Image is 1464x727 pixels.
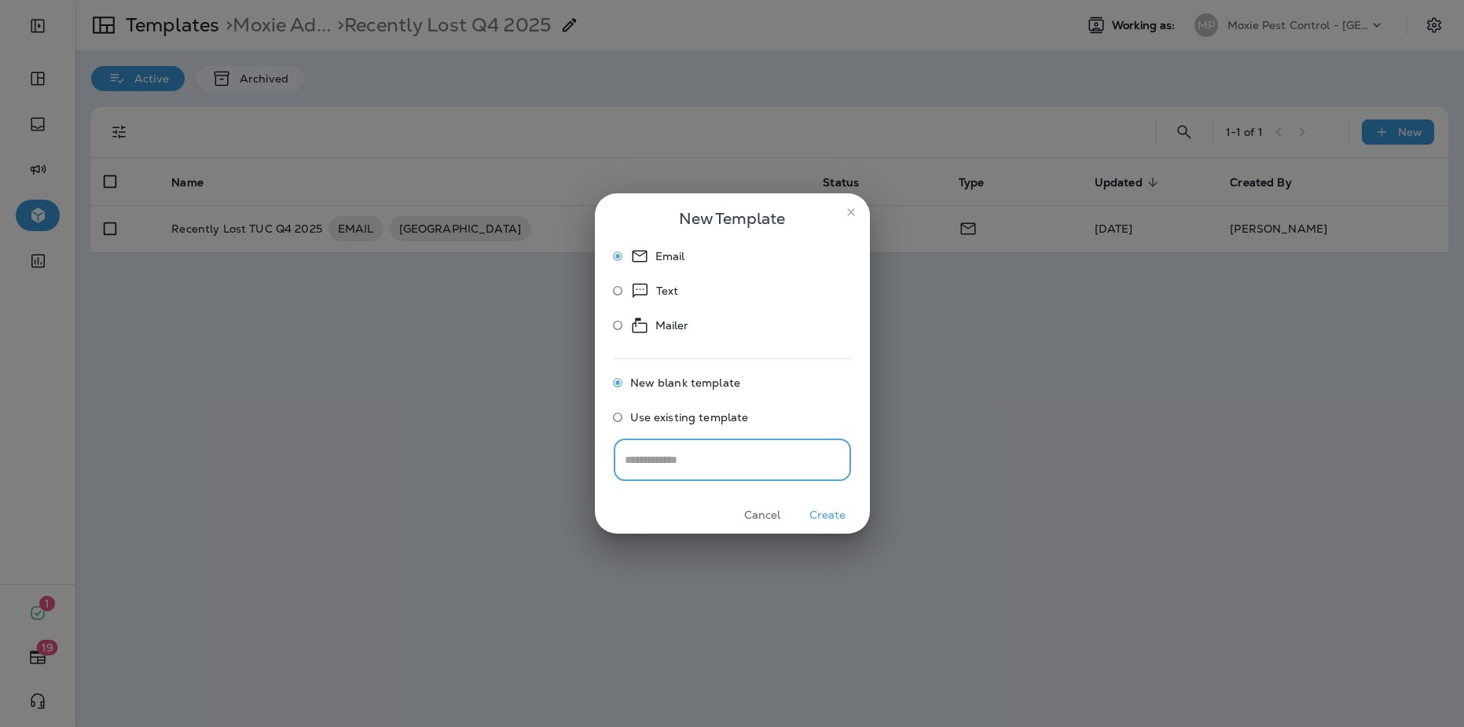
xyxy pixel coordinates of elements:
p: Email [655,247,685,266]
button: Cancel [733,503,792,527]
button: close [838,200,864,225]
span: New blank template [630,376,741,389]
button: Create [798,503,857,527]
span: Use existing template [630,411,749,424]
p: Mailer [655,316,689,335]
span: New Template [679,206,785,231]
p: Text [656,281,679,300]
